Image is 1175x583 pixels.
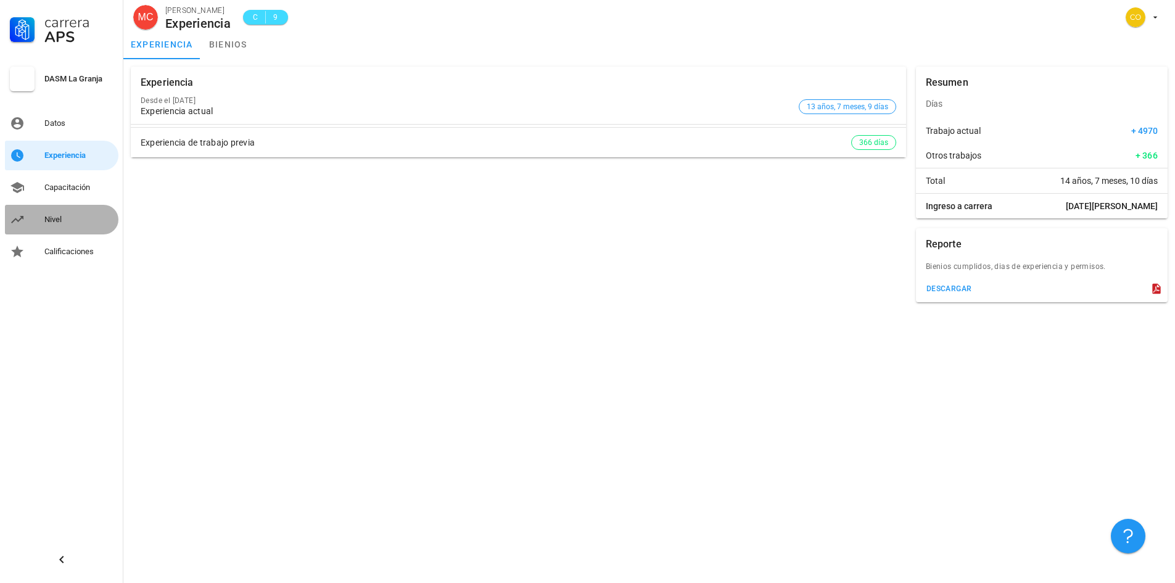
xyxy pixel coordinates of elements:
span: C [250,11,260,23]
span: + 366 [1136,149,1158,162]
div: Experiencia de trabajo previa [141,138,851,148]
div: Bienios cumplidos, dias de experiencia y permisos. [916,260,1168,280]
div: Experiencia actual [141,106,794,117]
a: bienios [200,30,256,59]
div: Experiencia [44,151,113,160]
div: [PERSON_NAME] [165,4,231,17]
div: Reporte [926,228,962,260]
span: MC [138,5,154,30]
div: APS [44,30,113,44]
span: + 4970 [1131,125,1158,137]
a: experiencia [123,30,200,59]
div: DASM La Granja [44,74,113,84]
div: Experiencia [165,17,231,30]
button: descargar [921,280,977,297]
div: Nivel [44,215,113,225]
span: Trabajo actual [926,125,981,137]
div: Experiencia [141,67,194,99]
span: 9 [271,11,281,23]
div: Carrera [44,15,113,30]
span: Total [926,175,945,187]
span: 13 años, 7 meses, 9 días [807,100,888,114]
span: [DATE][PERSON_NAME] [1066,200,1158,212]
div: avatar [133,5,158,30]
div: Capacitación [44,183,113,192]
div: Calificaciones [44,247,113,257]
a: Calificaciones [5,237,118,267]
div: Días [916,89,1168,118]
span: Otros trabajos [926,149,981,162]
span: 366 días [859,136,888,149]
span: Ingreso a carrera [926,200,992,212]
span: 14 años, 7 meses, 10 días [1060,175,1158,187]
a: Nivel [5,205,118,234]
div: Datos [44,118,113,128]
div: Desde el [DATE] [141,96,794,105]
a: Experiencia [5,141,118,170]
div: avatar [1126,7,1145,27]
a: Capacitación [5,173,118,202]
div: Resumen [926,67,968,99]
div: descargar [926,284,972,293]
a: Datos [5,109,118,138]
